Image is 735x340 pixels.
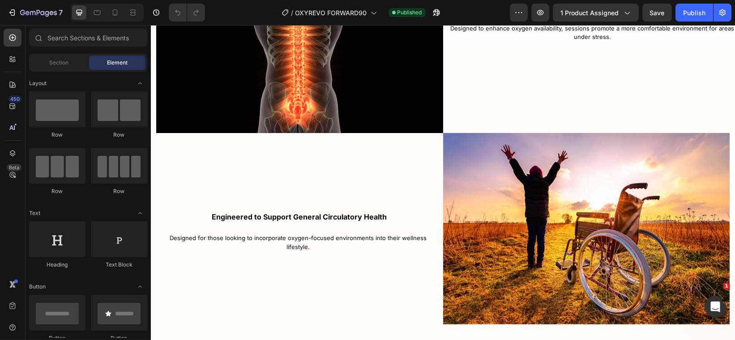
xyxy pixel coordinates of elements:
span: Layout [29,79,47,87]
span: Toggle open [133,206,147,220]
span: / [291,8,294,17]
div: Undo/Redo [169,4,205,22]
div: Row [29,131,85,139]
iframe: Intercom live chat [705,296,726,318]
input: Search Sections & Elements [29,29,147,47]
span: 1 product assigned [560,8,619,17]
span: Button [29,283,46,291]
div: Text Block [91,261,147,269]
span: Save [650,9,665,17]
p: Designed for those looking to incorporate oxygen-focused environments into their wellness lifestyle. [7,209,288,226]
div: Row [91,187,147,195]
div: Row [29,187,85,195]
div: Beta [7,164,21,171]
button: 1 product assigned [553,4,639,22]
div: Heading [29,261,85,269]
p: 7 [59,7,63,18]
iframe: Design area [151,25,735,340]
span: Text [29,209,40,217]
button: Save [642,4,672,22]
span: Published [397,9,422,17]
img: Alt image [292,108,579,299]
span: Section [50,59,69,67]
div: Publish [683,8,705,17]
span: Toggle open [133,76,147,90]
span: Toggle open [133,280,147,294]
button: 7 [4,4,67,22]
div: 450 [9,95,21,103]
div: Row [91,131,147,139]
span: 1 [723,283,730,290]
span: OXYREVO FORWARD90 [295,8,367,17]
strong: Engineered to Support General Circulatory Health [61,187,236,196]
span: Element [107,59,128,67]
button: Publish [675,4,713,22]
